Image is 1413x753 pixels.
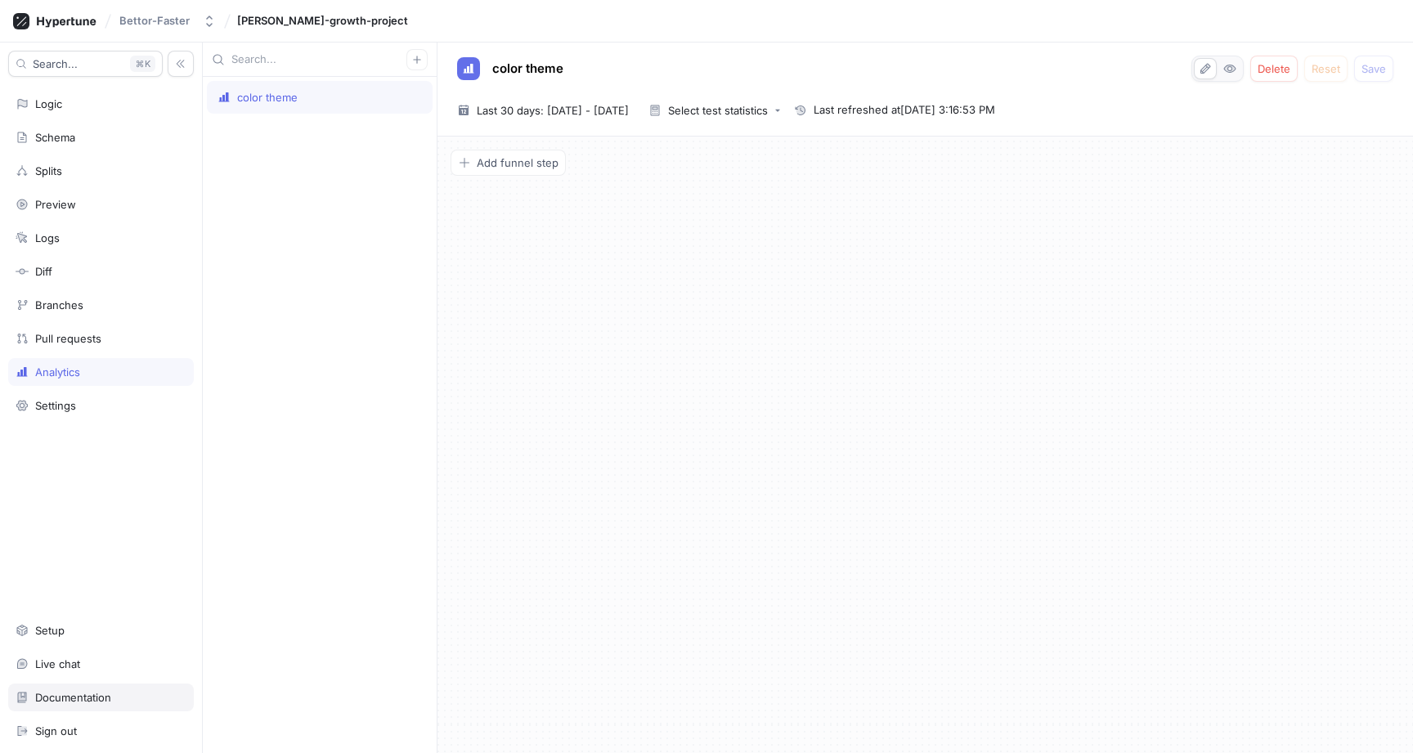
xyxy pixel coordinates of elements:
[35,399,76,412] div: Settings
[35,724,77,737] div: Sign out
[35,97,62,110] div: Logic
[237,91,298,104] div: color theme
[35,298,83,312] div: Branches
[35,265,52,278] div: Diff
[237,15,408,26] span: [PERSON_NAME]-growth-project
[1304,56,1348,82] button: Reset
[35,365,80,379] div: Analytics
[451,150,566,176] button: Add funnel step
[8,684,194,711] a: Documentation
[477,102,629,119] span: Last 30 days: [DATE] - [DATE]
[35,131,75,144] div: Schema
[113,7,222,34] button: Bettor-Faster
[642,98,787,123] button: Select test statistics
[35,691,111,704] div: Documentation
[668,105,768,116] div: Select test statistics
[119,14,190,28] div: Bettor-Faster
[35,164,62,177] div: Splits
[1361,64,1386,74] span: Save
[35,231,60,244] div: Logs
[35,657,80,670] div: Live chat
[231,52,406,68] input: Search...
[35,624,65,637] div: Setup
[477,158,558,168] span: Add funnel step
[130,56,155,72] div: K
[814,102,995,119] span: Last refreshed at [DATE] 3:16:53 PM
[1258,64,1290,74] span: Delete
[1312,64,1340,74] span: Reset
[35,198,76,211] div: Preview
[1354,56,1393,82] button: Save
[492,62,563,75] span: color theme
[1250,56,1298,82] button: Delete
[8,51,163,77] button: Search...K
[35,332,101,345] div: Pull requests
[33,59,78,69] span: Search...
